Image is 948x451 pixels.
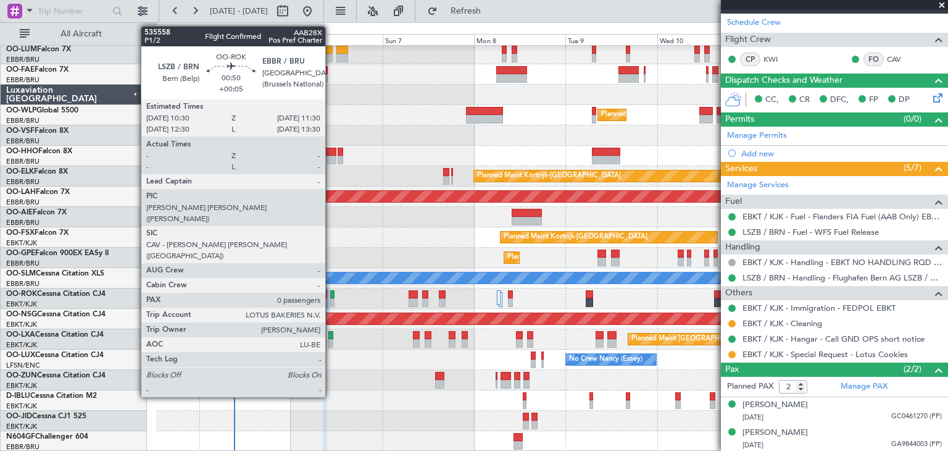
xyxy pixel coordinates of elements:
span: CR [799,94,810,106]
span: Dispatch Checks and Weather [725,74,842,88]
span: OO-VSF [6,127,35,135]
a: LSZB / BRN - Handling - Flughafen Bern AG LSZB / BRN [742,272,942,283]
span: Permits [725,112,754,127]
div: Planned Maint Kortrijk-[GEOGRAPHIC_DATA] [504,228,647,247]
a: EBKT / KJK - Special Request - Lotus Cookies [742,349,908,360]
a: EBKT / KJK - Fuel - Flanders FIA Fuel (AAB Only) EBKT / KJK [742,211,942,222]
a: EBKT / KJK - Hangar - Call GND OPS short notice [742,334,925,344]
span: OO-LUM [6,46,37,53]
a: OO-SLMCessna Citation XLS [6,270,104,277]
div: FO [863,53,884,66]
a: EBBR/BRU [6,177,39,187]
span: Others [725,286,752,300]
div: CP [740,53,760,66]
span: DFC, [830,94,849,106]
span: All Aircraft [32,30,130,38]
a: EBKT/KJK [6,238,37,248]
a: CAV [887,54,915,65]
a: EBKT/KJK [6,381,37,390]
a: EBKT / KJK - Cleaning [742,318,822,329]
a: EBBR/BRU [6,259,39,268]
a: OO-LAHFalcon 7X [6,188,70,196]
span: GA9844003 (PP) [891,439,942,450]
div: Add new [741,148,942,159]
a: LSZB / BRN - Fuel - WFS Fuel Release [742,227,879,237]
span: OO-HHO [6,148,38,155]
span: Refresh [440,7,492,15]
span: OO-ROK [6,290,37,298]
a: OO-ZUNCessna Citation CJ4 [6,372,106,379]
div: Fri 5 [199,34,291,45]
a: OO-FAEFalcon 7X [6,66,69,74]
a: EBKT / KJK - Handling - EBKT NO HANDLING RQD FOR CJ [742,257,942,268]
div: Tue 9 [565,34,657,45]
a: Manage PAX [841,381,888,393]
span: OO-FSX [6,229,35,237]
div: Planned Maint Milan (Linate) [601,106,690,124]
a: D-IBLUCessna Citation M2 [6,392,97,400]
div: [PERSON_NAME] [742,399,808,411]
div: Planned Maint [GEOGRAPHIC_DATA] ([GEOGRAPHIC_DATA] National) [631,330,855,348]
div: [DATE] [159,25,180,35]
a: EBBR/BRU [6,116,39,125]
a: EBBR/BRU [6,55,39,64]
a: Manage Permits [727,130,787,142]
div: Mon 8 [474,34,565,45]
label: Planned PAX [727,381,773,393]
a: OO-LUXCessna Citation CJ4 [6,352,104,359]
button: Refresh [422,1,496,21]
a: EBKT/KJK [6,402,37,411]
span: (0/0) [904,112,921,125]
a: EBBR/BRU [6,218,39,227]
span: [DATE] [742,413,763,422]
div: Wed 10 [657,34,749,45]
span: OO-LXA [6,331,35,339]
a: OO-JIDCessna CJ1 525 [6,413,86,420]
span: [DATE] - [DATE] [210,6,268,17]
a: EBKT/KJK [6,300,37,309]
span: GC0461270 (PP) [891,411,942,422]
a: OO-LUMFalcon 7X [6,46,71,53]
div: Sat 6 [291,34,382,45]
a: EBKT / KJK - Immigration - FEDPOL EBKT [742,303,896,313]
span: OO-NSG [6,311,37,318]
a: LFSN/ENC [6,361,40,370]
span: OO-ELK [6,168,34,175]
span: N604GF [6,433,35,440]
span: Flight Crew [725,33,771,47]
a: OO-ELKFalcon 8X [6,168,68,175]
a: EBBR/BRU [6,137,39,146]
a: EBBR/BRU [6,157,39,166]
span: Handling [725,240,760,255]
span: (2/2) [904,363,921,376]
span: OO-LAH [6,188,36,196]
input: Trip Number [38,2,109,20]
a: EBKT/KJK [6,340,37,350]
span: OO-GPE [6,250,35,257]
span: (5/7) [904,161,921,174]
a: OO-FSXFalcon 7X [6,229,69,237]
div: No Crew Nancy (Essey) [569,350,642,369]
a: OO-ROKCessna Citation CJ4 [6,290,106,298]
span: Services [725,162,757,176]
a: EBBR/BRU [6,198,39,207]
a: OO-GPEFalcon 900EX EASy II [6,250,109,257]
span: OO-ZUN [6,372,37,379]
a: KWI [763,54,791,65]
div: Planned Maint [GEOGRAPHIC_DATA] ([GEOGRAPHIC_DATA] National) [507,248,731,267]
div: [PERSON_NAME] [742,427,808,439]
span: OO-WLP [6,107,36,114]
span: OO-SLM [6,270,36,277]
button: All Aircraft [14,24,134,44]
a: Manage Services [727,179,789,192]
a: OO-NSGCessna Citation CJ4 [6,311,106,318]
div: Sun 7 [383,34,474,45]
a: OO-VSFFalcon 8X [6,127,69,135]
span: OO-LUX [6,352,35,359]
span: Pax [725,363,739,377]
a: EBKT/KJK [6,320,37,329]
a: OO-AIEFalcon 7X [6,209,67,216]
span: FP [869,94,878,106]
a: EBKT/KJK [6,422,37,431]
div: Planned Maint Kortrijk-[GEOGRAPHIC_DATA] [477,167,621,185]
